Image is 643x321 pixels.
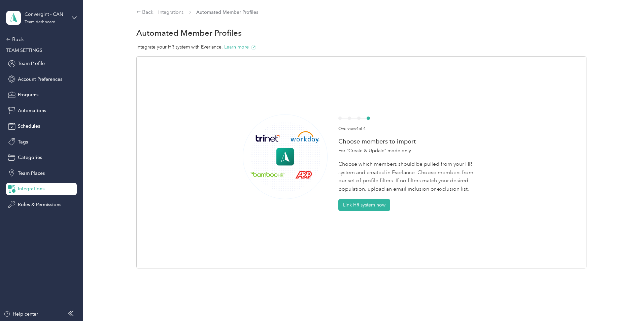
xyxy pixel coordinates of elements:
button: Help center [4,311,38,318]
span: Account Preferences [18,76,62,83]
div: Team dashboard [25,20,56,24]
span: TEAM SETTINGS [6,47,42,53]
span: Roles & Permissions [18,201,61,208]
div: Convergint - CAN [25,11,67,18]
div: Choose members to import [338,138,480,145]
span: Schedules [18,123,40,130]
iframe: Everlance-gr Chat Button Frame [605,283,643,321]
a: Integrations [158,9,183,15]
div: Choose which members should be pulled from your HR system and created in Everlance. Choose member... [338,160,480,193]
span: Automated Member Profiles [196,9,258,16]
span: Automations [18,107,46,114]
span: Team Places [18,170,45,177]
span: Integrations [18,185,44,192]
span: Team Profile [18,60,45,67]
div: Overview 4 of 4 [338,126,480,132]
div: For “Create & Update” mode only [338,147,480,154]
div: Integrate your HR system with Everlance. [136,43,586,51]
span: Programs [18,91,38,98]
div: Back [6,35,73,43]
span: Categories [18,154,42,161]
span: Tags [18,138,28,146]
button: Learn more [224,43,256,51]
h1: Automated Member Profiles [136,29,242,36]
div: Back [136,8,154,17]
button: Link HR system now [338,199,390,211]
img: merge empty state [243,114,328,199]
